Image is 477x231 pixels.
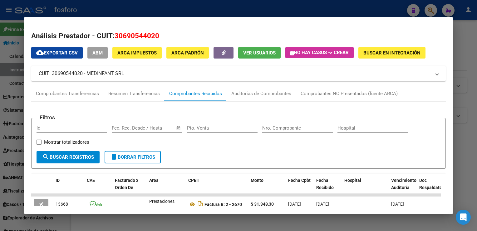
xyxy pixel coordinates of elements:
[171,50,204,56] span: ARCA Padrón
[286,174,314,201] datatable-header-cell: Fecha Cpbt
[316,202,329,207] span: [DATE]
[238,47,281,59] button: Ver Usuarios
[251,178,263,183] span: Monto
[36,50,78,56] span: Exportar CSV
[149,178,159,183] span: Area
[175,125,182,132] button: Open calendar
[117,50,157,56] span: ARCA Impuestos
[358,47,425,59] button: Buscar en Integración
[419,178,447,190] span: Doc Respaldatoria
[87,47,108,59] button: ABM
[248,174,286,201] datatable-header-cell: Monto
[344,178,361,183] span: Hospital
[31,31,445,41] h2: Análisis Prestador - CUIT:
[251,202,274,207] strong: $ 31.348,30
[243,50,276,56] span: Ver Usuarios
[110,154,155,160] span: Borrar Filtros
[31,66,445,81] mat-expansion-panel-header: CUIT: 30690544020 - MEDINFANT SRL
[112,47,162,59] button: ARCA Impuestos
[42,154,94,160] span: Buscar Registros
[53,174,84,201] datatable-header-cell: ID
[456,210,471,225] div: Open Intercom Messenger
[285,47,354,58] button: No hay casos -> Crear
[36,90,99,97] div: Comprobantes Transferencias
[115,178,138,190] span: Facturado x Orden De
[288,202,301,207] span: [DATE]
[363,50,420,56] span: Buscar en Integración
[84,174,112,201] datatable-header-cell: CAE
[115,32,159,40] span: 30690544020
[143,125,173,131] input: Fecha fin
[87,178,95,183] span: CAE
[389,174,417,201] datatable-header-cell: Vencimiento Auditoría
[56,202,68,207] span: 13668
[316,178,334,190] span: Fecha Recibido
[31,47,83,59] button: Exportar CSV
[342,174,389,201] datatable-header-cell: Hospital
[196,199,204,209] i: Descargar documento
[147,174,186,201] datatable-header-cell: Area
[231,90,291,97] div: Auditorías de Comprobantes
[110,153,118,161] mat-icon: delete
[290,50,349,55] span: No hay casos -> Crear
[42,153,50,161] mat-icon: search
[37,151,100,163] button: Buscar Registros
[288,178,311,183] span: Fecha Cpbt
[391,202,404,207] span: [DATE]
[391,178,416,190] span: Vencimiento Auditoría
[39,70,430,77] mat-panel-title: CUIT: 30690544020 - MEDINFANT SRL
[188,178,199,183] span: CPBT
[314,174,342,201] datatable-header-cell: Fecha Recibido
[108,90,160,97] div: Resumen Transferencias
[44,138,89,146] span: Mostrar totalizadores
[166,47,209,59] button: ARCA Padrón
[149,199,175,211] span: Prestaciones Propias
[301,90,398,97] div: Comprobantes NO Presentados (fuente ARCA)
[169,90,222,97] div: Comprobantes Recibidos
[186,174,248,201] datatable-header-cell: CPBT
[37,113,58,121] h3: Filtros
[105,151,161,163] button: Borrar Filtros
[92,50,103,56] span: ABM
[112,174,147,201] datatable-header-cell: Facturado x Orden De
[56,178,60,183] span: ID
[417,174,454,201] datatable-header-cell: Doc Respaldatoria
[204,202,242,207] strong: Factura B: 2 - 2670
[36,49,44,56] mat-icon: cloud_download
[112,125,137,131] input: Fecha inicio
